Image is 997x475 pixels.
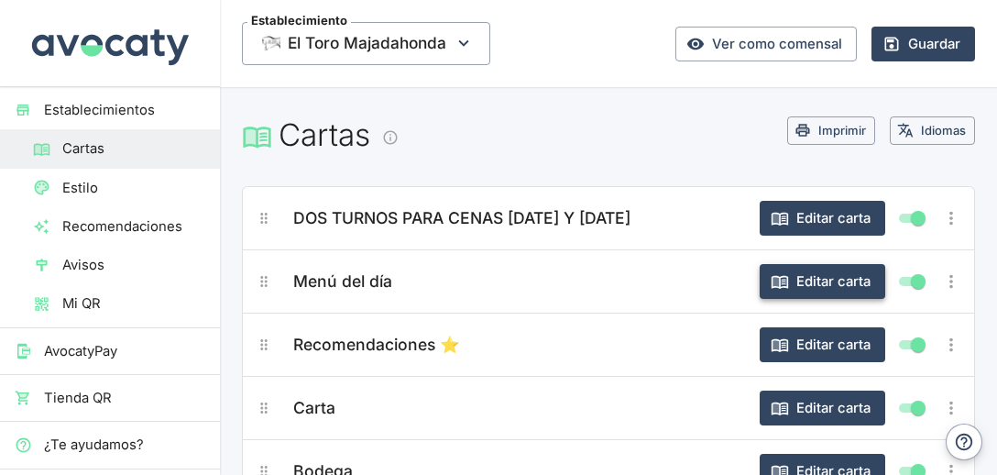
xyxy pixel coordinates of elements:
[62,216,205,237] span: Recomendaciones
[293,332,460,358] span: Recomendaciones ⭐
[289,325,465,365] button: Recomendaciones ⭐
[871,27,975,61] button: Guardar
[251,205,278,232] button: ¿A qué carta?
[288,29,446,57] span: El Toro Majadahonda
[293,269,392,294] span: Menú del día
[242,22,490,64] button: EstablecimientoThumbnailEl Toro Majadahonda
[378,125,404,151] button: Información
[890,116,975,145] button: Idiomas
[262,34,280,52] img: Thumbnail
[937,267,966,296] button: Más opciones
[907,271,929,293] span: Mostrar / ocultar
[289,261,397,302] button: Menú del día
[44,388,205,408] span: Tienda QR
[760,327,885,362] button: Editar carta
[937,393,966,423] button: Más opciones
[907,397,929,419] span: Mostrar / ocultar
[293,395,335,421] span: Carta
[760,264,885,299] button: Editar carta
[946,424,982,460] button: Ayuda y contacto
[242,116,787,153] h1: Cartas
[62,138,205,159] span: Cartas
[907,207,929,229] span: Mostrar / ocultar
[937,204,966,233] button: Más opciones
[44,341,205,361] span: AvocatyPay
[787,116,875,145] button: Imprimir
[62,255,205,275] span: Avisos
[62,178,205,198] span: Estilo
[62,293,205,314] span: Mi QR
[44,100,205,120] span: Establecimientos
[907,334,929,356] span: Mostrar / ocultar
[293,205,630,231] span: DOS TURNOS PARA CENAS [DATE] Y [DATE]
[242,22,490,64] span: El Toro Majadahonda
[251,269,278,295] button: ¿A qué carta?
[251,395,278,422] button: ¿A qué carta?
[44,435,205,455] span: ¿Te ayudamos?
[289,198,635,238] button: DOS TURNOS PARA CENAS [DATE] Y [DATE]
[760,391,885,425] button: Editar carta
[937,330,966,359] button: Más opciones
[289,388,347,428] button: Carta
[251,332,278,359] button: ¿A qué carta?
[675,27,857,61] a: Ver como comensal
[247,15,351,27] span: Establecimiento
[760,201,885,236] button: Editar carta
